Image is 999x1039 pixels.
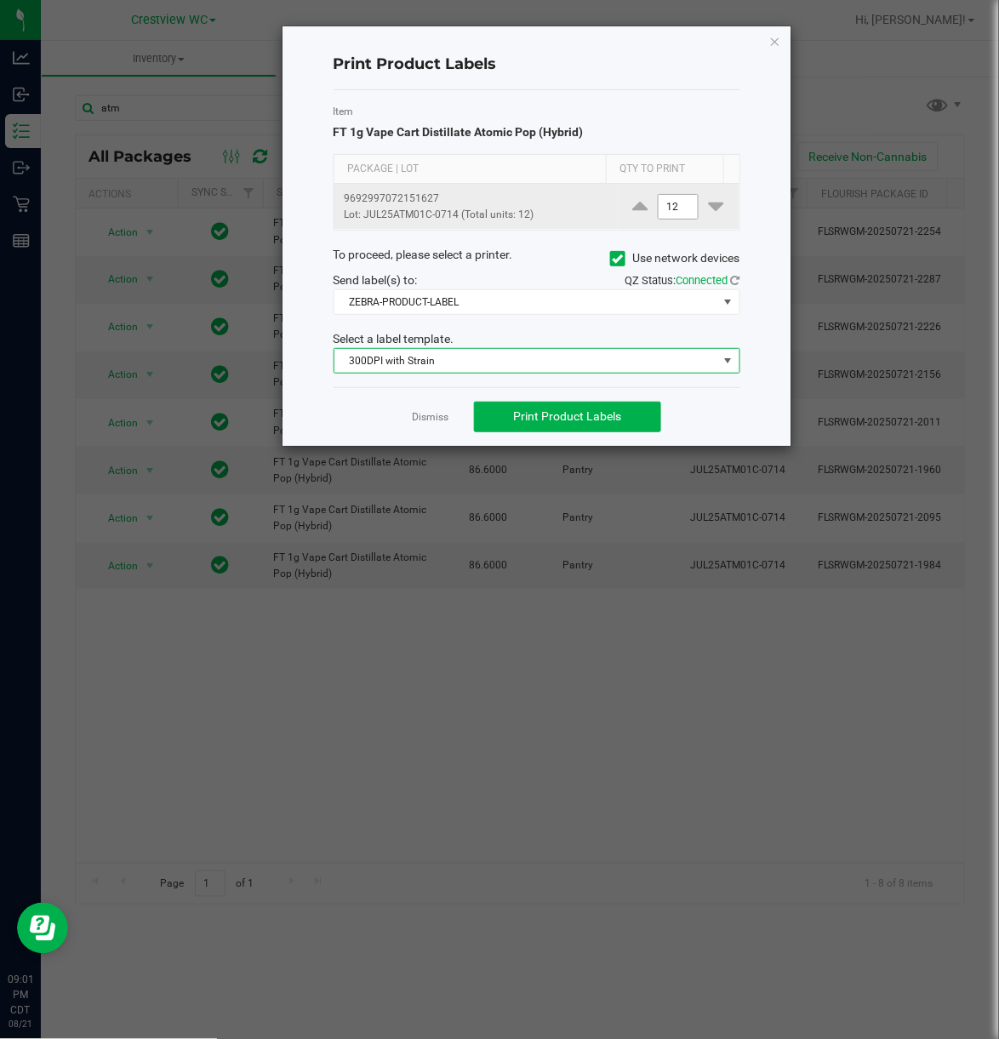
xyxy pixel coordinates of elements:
h4: Print Product Labels [334,54,740,76]
th: Package | Lot [334,155,607,184]
span: Send label(s) to: [334,273,418,287]
iframe: Resource center [17,903,68,954]
button: Print Product Labels [474,402,661,432]
label: Use network devices [610,249,740,267]
span: 300DPI with Strain [334,349,718,373]
label: Item [334,104,740,119]
span: FT 1g Vape Cart Distillate Atomic Pop (Hybrid) [334,125,584,139]
span: QZ Status: [625,274,740,287]
div: Select a label template. [321,330,753,348]
p: 9692997072151627 [345,191,608,207]
span: Connected [676,274,728,287]
th: Qty to Print [606,155,722,184]
a: Dismiss [412,410,448,425]
p: Lot: JUL25ATM01C-0714 (Total units: 12) [345,207,608,223]
span: Print Product Labels [514,409,622,423]
div: To proceed, please select a printer. [321,246,753,271]
span: ZEBRA-PRODUCT-LABEL [334,290,718,314]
